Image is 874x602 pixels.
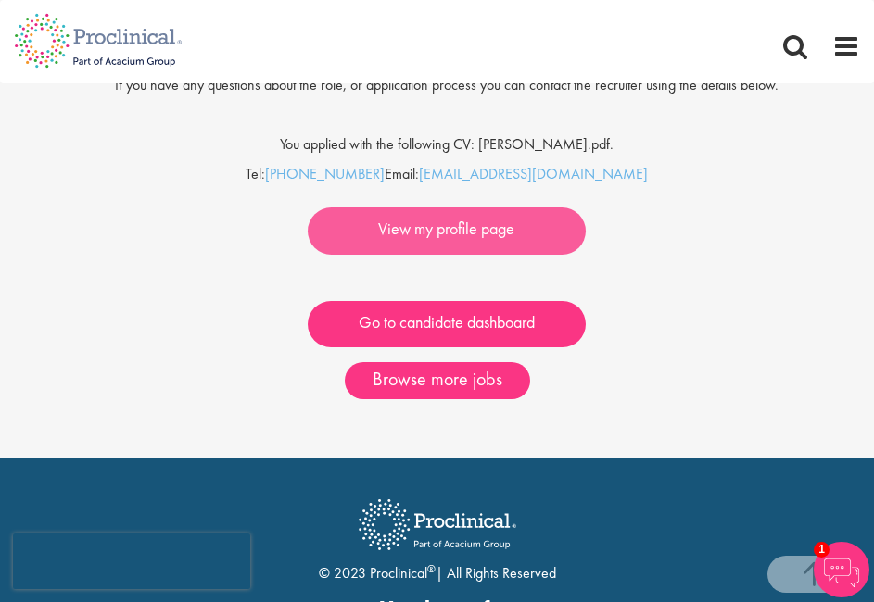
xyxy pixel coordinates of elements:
img: Proclinical Recruitment [345,486,530,563]
iframe: reCAPTCHA [13,533,250,589]
a: Browse more jobs [345,362,530,399]
a: View my profile page [308,207,586,255]
img: Chatbot [814,542,869,597]
a: Go to candidate dashboard [308,301,586,348]
a: [EMAIL_ADDRESS][DOMAIN_NAME] [419,164,648,183]
a: [PHONE_NUMBER] [265,164,385,183]
sup: ® [427,561,436,576]
span: 1 [814,542,830,558]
